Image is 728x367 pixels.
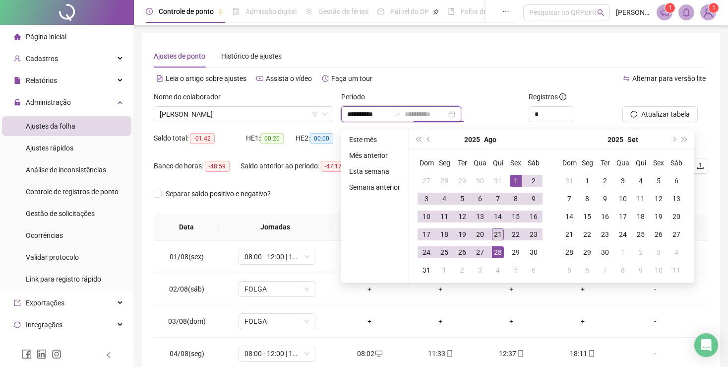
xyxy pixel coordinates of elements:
[471,225,489,243] td: 2025-08-20
[510,264,522,276] div: 5
[712,4,716,11] span: 1
[438,175,450,187] div: 28
[614,190,632,208] td: 2025-09-10
[599,211,611,222] div: 16
[632,243,650,261] td: 2025-10-02
[650,190,667,208] td: 2025-09-12
[489,208,507,225] td: 2025-08-14
[632,172,650,190] td: 2025-09-04
[438,264,450,276] div: 1
[464,130,480,149] button: year panel
[448,8,455,15] span: book
[668,130,679,149] button: next-year
[471,243,489,261] td: 2025-08-27
[653,175,665,187] div: 5
[393,110,401,118] span: swap-right
[14,33,21,40] span: home
[453,225,471,243] td: 2025-08-19
[599,193,611,205] div: 9
[614,261,632,279] td: 2025-10-08
[435,208,453,225] td: 2025-08-11
[484,284,539,294] div: +
[632,154,650,172] th: Qui
[154,91,227,102] label: Nome do colaborador
[596,172,614,190] td: 2025-09-02
[528,264,540,276] div: 6
[26,275,101,283] span: Link para registro rápido
[660,8,669,17] span: notification
[596,208,614,225] td: 2025-09-16
[296,133,345,144] div: HE 2:
[256,75,263,82] span: youtube
[614,208,632,225] td: 2025-09-17
[528,193,540,205] div: 9
[418,154,435,172] th: Dom
[26,122,75,130] span: Ajustes da folha
[456,228,468,240] div: 19
[26,76,57,84] span: Relatórios
[421,193,432,205] div: 3
[162,188,275,199] span: Separar saldo positivo e negativo?
[560,190,578,208] td: 2025-09-07
[507,225,525,243] td: 2025-08-22
[492,211,504,222] div: 14
[650,243,667,261] td: 2025-10-03
[461,7,524,15] span: Folha de pagamento
[435,261,453,279] td: 2025-09-01
[581,264,593,276] div: 6
[510,193,522,205] div: 8
[26,188,119,196] span: Controle de registros de ponto
[679,130,690,149] button: super-next-year
[393,110,401,118] span: to
[599,246,611,258] div: 30
[453,172,471,190] td: 2025-07-29
[471,154,489,172] th: Qua
[331,214,401,241] th: Entrada 1
[474,193,486,205] div: 6
[489,172,507,190] td: 2025-07-31
[667,208,685,225] td: 2025-09-20
[154,214,219,241] th: Data
[160,107,327,122] span: MARIA EDUARDA FREITAS DE MACÊNA MELO
[507,172,525,190] td: 2025-08-01
[489,154,507,172] th: Qui
[635,175,647,187] div: 4
[453,190,471,208] td: 2025-08-05
[14,99,21,106] span: lock
[245,7,297,15] span: Admissão digital
[563,246,575,258] div: 28
[471,208,489,225] td: 2025-08-13
[418,243,435,261] td: 2025-08-24
[26,343,66,351] span: Acesso à API
[581,193,593,205] div: 8
[492,264,504,276] div: 4
[528,246,540,258] div: 30
[435,225,453,243] td: 2025-08-18
[507,190,525,208] td: 2025-08-08
[453,243,471,261] td: 2025-08-26
[617,264,629,276] div: 8
[413,284,468,294] div: +
[418,208,435,225] td: 2025-08-10
[578,172,596,190] td: 2025-09-01
[390,7,429,15] span: Painel do DP
[453,154,471,172] th: Ter
[438,246,450,258] div: 25
[312,111,318,117] span: filter
[14,299,21,306] span: export
[670,211,682,222] div: 20
[26,231,63,239] span: Ocorrências
[581,228,593,240] div: 22
[632,190,650,208] td: 2025-09-11
[154,133,246,144] div: Saldo total:
[560,243,578,261] td: 2025-09-28
[510,228,522,240] div: 22
[26,166,106,174] span: Análise de inconsistências
[418,172,435,190] td: 2025-07-27
[413,316,468,327] div: +
[635,246,647,258] div: 2
[560,261,578,279] td: 2025-10-05
[653,246,665,258] div: 3
[528,228,540,240] div: 23
[616,7,651,18] span: [PERSON_NAME]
